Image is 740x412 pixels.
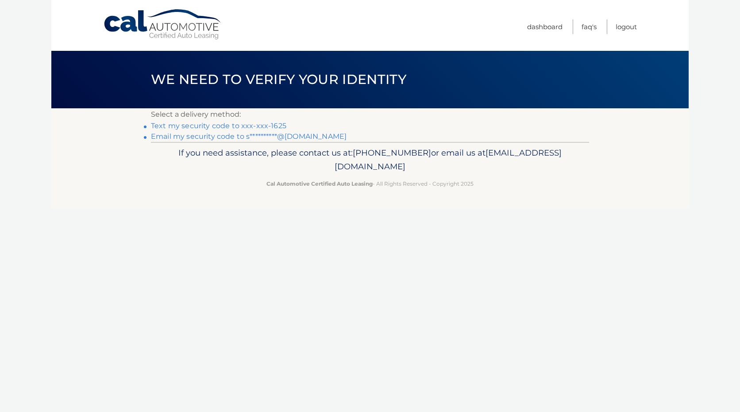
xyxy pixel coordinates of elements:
p: If you need assistance, please contact us at: or email us at [157,146,583,174]
p: Select a delivery method: [151,108,589,121]
span: We need to verify your identity [151,71,406,88]
span: [PHONE_NUMBER] [353,148,431,158]
strong: Cal Automotive Certified Auto Leasing [266,180,373,187]
a: Email my security code to s**********@[DOMAIN_NAME] [151,132,347,141]
a: Dashboard [527,19,563,34]
a: Text my security code to xxx-xxx-1625 [151,122,286,130]
a: Logout [616,19,637,34]
a: Cal Automotive [103,9,223,40]
p: - All Rights Reserved - Copyright 2025 [157,179,583,188]
a: FAQ's [582,19,597,34]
